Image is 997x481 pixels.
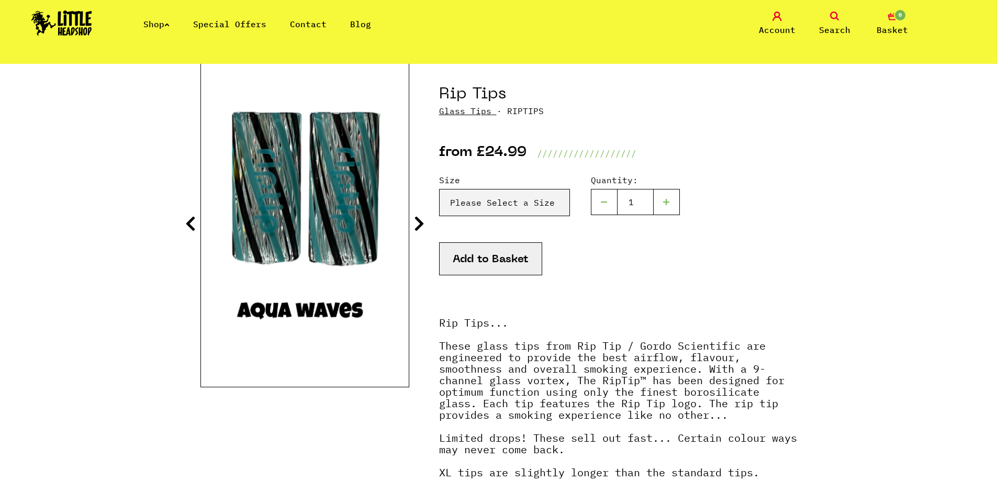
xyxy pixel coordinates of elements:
a: Shop [143,19,170,29]
button: Add to Basket [439,242,542,275]
p: from £24.99 [439,147,526,160]
label: Size [439,174,570,186]
span: Account [759,24,796,36]
a: 0 Basket [866,12,918,36]
span: Basket [877,24,908,36]
img: Little Head Shop Logo [31,10,92,36]
input: 1 [617,189,654,215]
img: Rip Tips image 10 [201,85,409,345]
label: Quantity: [591,174,680,186]
a: Search [809,12,861,36]
a: Special Offers [193,19,266,29]
h1: Rip Tips [439,85,797,105]
span: Search [819,24,850,36]
a: Glass Tips [439,106,491,116]
p: /////////////////// [537,147,636,160]
span: 0 [894,9,906,21]
a: Blog [350,19,371,29]
a: Contact [290,19,327,29]
p: · RIPTIPS [439,105,797,117]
